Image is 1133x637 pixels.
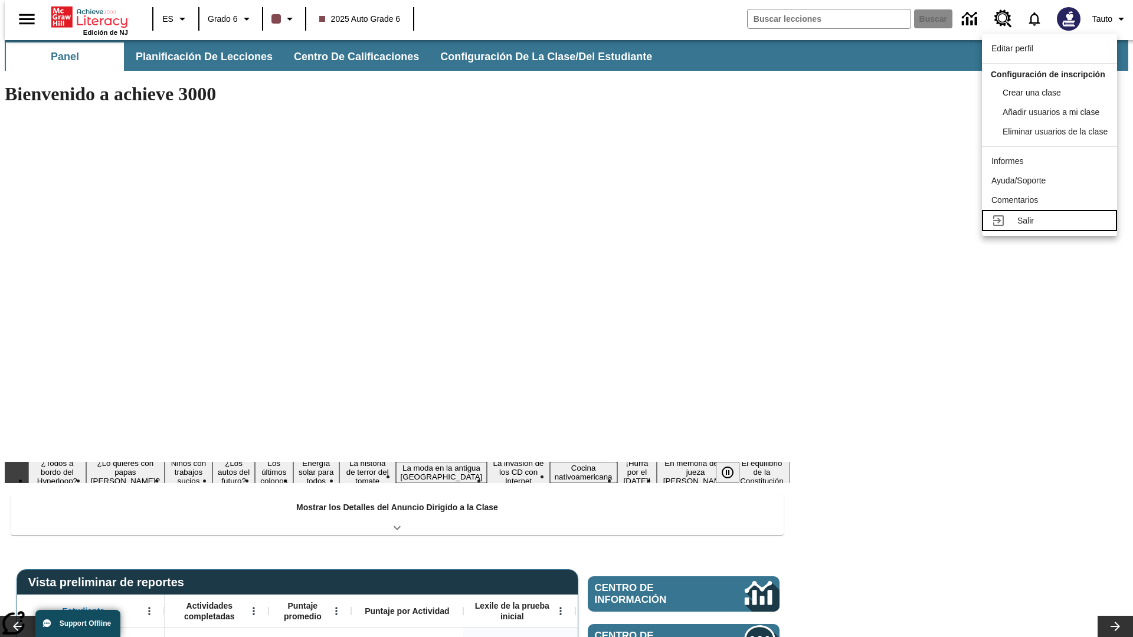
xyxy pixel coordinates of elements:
[991,195,1038,205] span: Comentarios
[1003,107,1099,117] span: Añadir usuarios a mi clase
[1003,88,1061,97] span: Crear una clase
[991,156,1023,166] span: Informes
[1003,127,1108,136] span: Eliminar usuarios de la clase
[991,44,1033,53] span: Editar perfil
[991,70,1105,79] span: Configuración de inscripción
[1017,216,1034,225] span: Salir
[991,176,1046,185] span: Ayuda/Soporte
